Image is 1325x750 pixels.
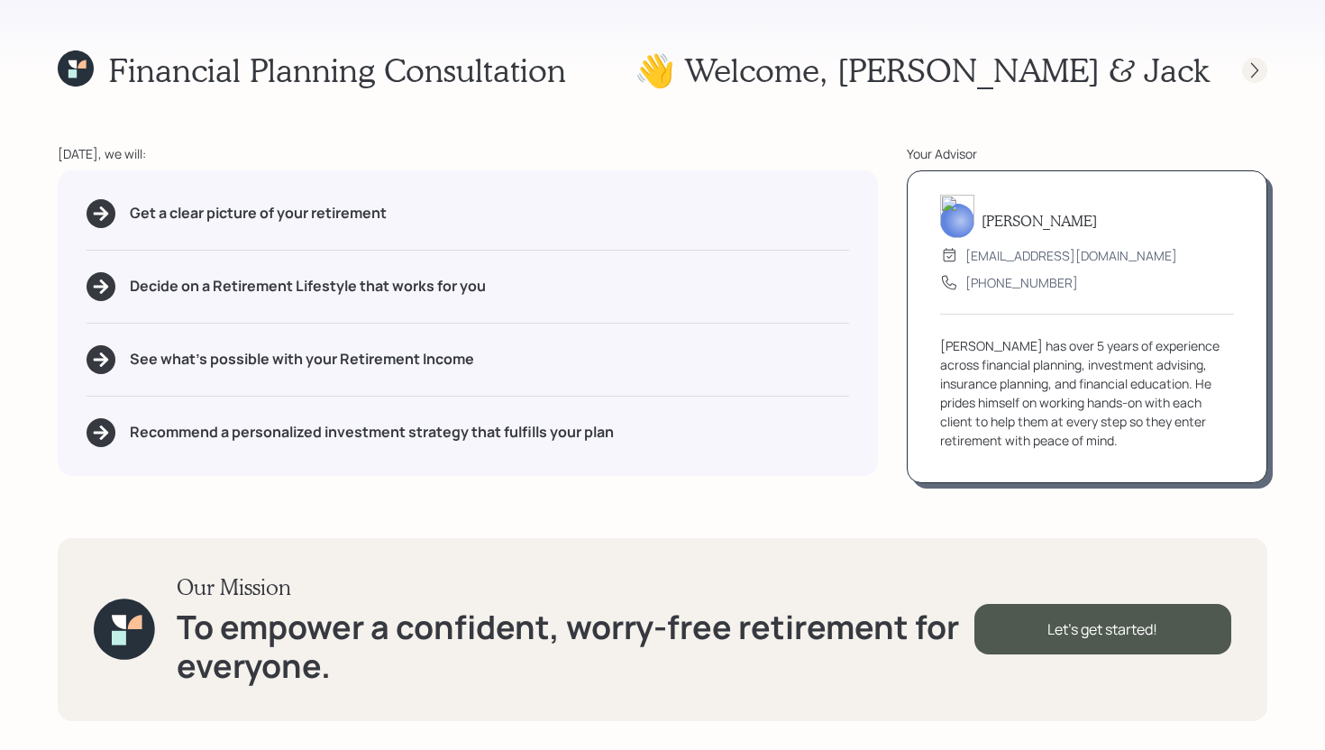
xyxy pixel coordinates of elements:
[177,608,974,685] h1: To empower a confident, worry-free retirement for everyone.
[907,144,1267,163] div: Your Advisor
[130,205,387,222] h5: Get a clear picture of your retirement
[58,144,878,163] div: [DATE], we will:
[982,212,1097,229] h5: [PERSON_NAME]
[940,195,974,238] img: michael-russo-headshot.png
[130,278,486,295] h5: Decide on a Retirement Lifestyle that works for you
[130,351,474,368] h5: See what's possible with your Retirement Income
[177,574,974,600] h3: Our Mission
[108,50,566,89] h1: Financial Planning Consultation
[635,50,1210,89] h1: 👋 Welcome , [PERSON_NAME] & Jack
[965,273,1078,292] div: [PHONE_NUMBER]
[965,246,1177,265] div: [EMAIL_ADDRESS][DOMAIN_NAME]
[130,424,614,441] h5: Recommend a personalized investment strategy that fulfills your plan
[974,604,1231,654] div: Let's get started!
[940,336,1234,450] div: [PERSON_NAME] has over 5 years of experience across financial planning, investment advising, insu...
